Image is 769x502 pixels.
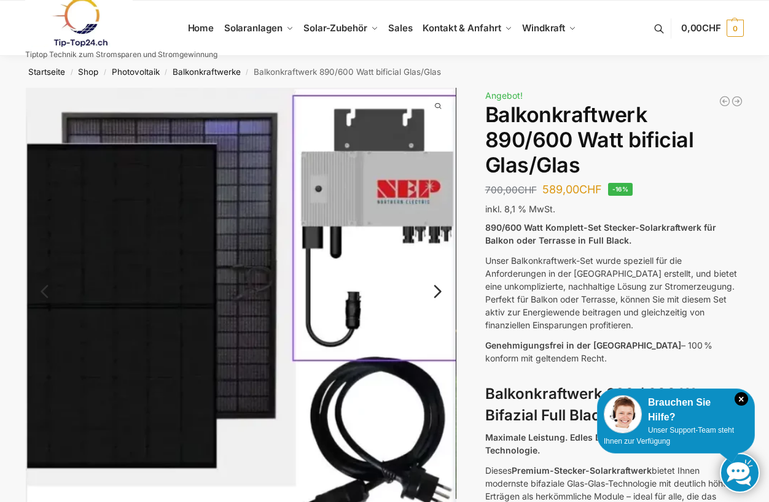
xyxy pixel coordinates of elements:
[65,68,78,77] span: /
[98,68,111,77] span: /
[604,395,748,425] div: Brauchen Sie Hilfe?
[485,254,744,331] p: Unser Balkonkraftwerk-Set wurde speziell für die Anforderungen in der [GEOGRAPHIC_DATA] erstellt,...
[542,183,602,196] bdi: 589,00
[219,1,298,56] a: Solaranlagen
[299,1,383,56] a: Solar-Zubehör
[512,465,652,476] strong: Premium-Stecker-Solarkraftwerk
[485,204,555,214] span: inkl. 8,1 % MwSt.
[25,51,217,58] p: Tiptop Technik zum Stromsparen und Stromgewinnung
[702,22,721,34] span: CHF
[485,90,523,101] span: Angebot!
[681,10,744,47] a: 0,00CHF 0
[719,95,731,107] a: 890/600 Watt Solarkraftwerk + 2,7 KW Batteriespeicher Genehmigungsfrei
[604,395,642,433] img: Customer service
[485,432,698,455] strong: Maximale Leistung. Edles Design. Zukunftssichere Technologie.
[224,22,283,34] span: Solaranlagen
[423,22,501,34] span: Kontakt & Anfahrt
[485,222,716,245] strong: 890/600 Watt Komplett-Set Stecker-Solarkraftwerk für Balkon oder Terrasse in Full Black.
[522,22,565,34] span: Windkraft
[4,56,766,88] nav: Breadcrumb
[579,183,602,196] span: CHF
[517,1,582,56] a: Windkraft
[173,67,241,77] a: Balkonkraftwerke
[485,184,537,196] bdi: 700,00
[727,20,744,37] span: 0
[485,340,681,350] span: Genehmigungsfrei in der [GEOGRAPHIC_DATA]
[28,67,65,77] a: Startseite
[485,385,724,424] strong: Balkonkraftwerk 890 / 600 Watt – Bifazial Full Black Glas/Glas
[485,340,712,363] span: – 100 % konform mit geltendem Recht.
[388,22,413,34] span: Sales
[604,426,734,446] span: Unser Support-Team steht Ihnen zur Verfügung
[735,392,748,406] i: Schließen
[112,67,160,77] a: Photovoltaik
[681,22,721,34] span: 0,00
[303,22,367,34] span: Solar-Zubehör
[160,68,173,77] span: /
[518,184,537,196] span: CHF
[731,95,743,107] a: Steckerkraftwerk 890/600 Watt, mit Ständer für Terrasse inkl. Lieferung
[485,102,744,177] h1: Balkonkraftwerk 890/600 Watt bificial Glas/Glas
[78,67,98,77] a: Shop
[608,183,633,196] span: -16%
[418,1,517,56] a: Kontakt & Anfahrt
[241,68,254,77] span: /
[383,1,418,56] a: Sales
